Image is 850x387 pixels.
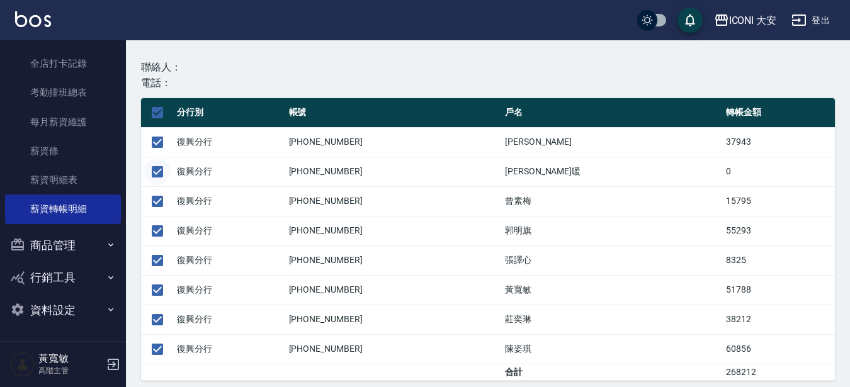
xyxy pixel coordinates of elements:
button: ICONI 大安 [709,8,782,33]
td: 復興分行 [174,305,286,334]
td: 復興分行 [174,186,286,216]
td: [PHONE_NUMBER] [286,305,502,334]
td: 郭明旗 [502,216,723,245]
td: 268212 [723,364,835,380]
td: 莊奕琳 [502,305,723,334]
th: 帳號 [286,98,502,128]
button: 行銷工具 [5,261,121,294]
img: Logo [15,11,51,27]
td: [PHONE_NUMBER] [286,127,502,157]
button: save [677,8,703,33]
button: 商品管理 [5,229,121,262]
td: 復興分行 [174,275,286,305]
td: 張譯心 [502,245,723,275]
a: 薪資轉帳明細 [5,194,121,223]
td: 51788 [723,275,835,305]
td: 黃寬敏 [502,275,723,305]
td: [PHONE_NUMBER] [286,157,502,186]
td: 55293 [723,216,835,245]
td: 60856 [723,334,835,364]
td: 37943 [723,127,835,157]
th: 分行別 [174,98,286,128]
a: 全店打卡記錄 [5,49,121,78]
td: 8325 [723,245,835,275]
div: 聯絡人： [141,59,514,75]
div: ICONI 大安 [729,13,777,28]
th: 戶名 [502,98,723,128]
td: 復興分行 [174,127,286,157]
td: 復興分行 [174,245,286,275]
a: 每月薪資維護 [5,108,121,137]
td: 0 [723,157,835,186]
a: 薪資明細表 [5,165,121,194]
td: 曾素梅 [502,186,723,216]
th: 轉帳金額 [723,98,835,128]
td: [PERSON_NAME] [502,127,723,157]
button: 資料設定 [5,294,121,327]
td: 陳姿琪 [502,334,723,364]
td: [PERSON_NAME]暖 [502,157,723,186]
td: [PHONE_NUMBER] [286,216,502,245]
td: 15795 [723,186,835,216]
a: 薪資條 [5,137,121,165]
button: 登出 [786,9,835,32]
div: 電話： [141,75,514,91]
td: [PHONE_NUMBER] [286,186,502,216]
td: [PHONE_NUMBER] [286,275,502,305]
td: 復興分行 [174,334,286,364]
h5: 黃寬敏 [38,352,103,365]
td: 合計 [502,364,723,380]
a: 考勤排班總表 [5,78,121,107]
td: [PHONE_NUMBER] [286,334,502,364]
td: [PHONE_NUMBER] [286,245,502,275]
td: 復興分行 [174,216,286,245]
img: Person [10,352,35,377]
p: 高階主管 [38,365,103,376]
td: 38212 [723,305,835,334]
td: 復興分行 [174,157,286,186]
